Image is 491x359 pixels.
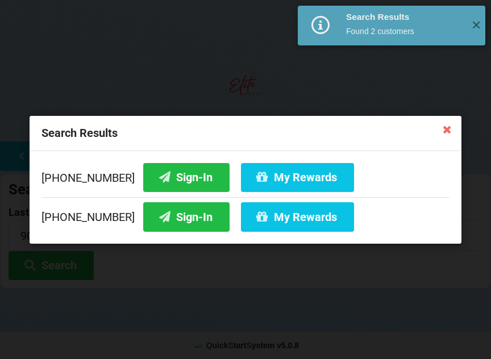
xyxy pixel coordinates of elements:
button: My Rewards [241,202,354,231]
div: [PHONE_NUMBER] [41,162,450,197]
button: My Rewards [241,162,354,191]
button: Sign-In [143,202,230,231]
div: Found 2 customers [346,26,463,37]
button: Sign-In [143,162,230,191]
div: [PHONE_NUMBER] [41,197,450,231]
div: Search Results [30,116,461,151]
div: Search Results [346,11,463,23]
